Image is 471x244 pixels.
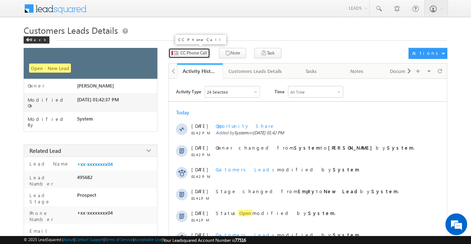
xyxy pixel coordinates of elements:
[229,67,282,76] div: Customers Leads Details
[333,166,359,172] strong: System
[216,123,275,129] span: Opportunity Share
[328,145,376,151] strong: [PERSON_NAME]
[28,228,53,234] label: Email
[294,145,320,151] strong: System
[75,237,104,242] a: Contact Support
[295,67,328,76] div: Tasks
[29,64,71,73] span: Open - New Lead
[77,83,114,89] span: [PERSON_NAME]
[216,232,277,238] span: Customers Leads
[216,188,399,194] span: Stage changed from to by .
[191,196,213,200] span: 01:41 PM
[180,50,207,56] span: CC Phone Call
[168,48,210,58] button: CC Phone Call
[238,210,252,216] span: Open
[77,192,96,198] span: Prospect
[191,131,213,135] span: 01:42 PM
[205,86,260,97] div: Owner Changed,Status Changed,Stage Changed,Source Changed,Notes & 19 more..
[28,192,74,204] label: Lead Stage
[253,130,284,135] span: [DATE] 01:42 PM
[298,188,316,194] strong: Empty
[99,190,132,200] em: Start Chat
[234,130,248,135] span: System
[63,237,74,242] a: About
[24,237,246,243] span: © 2025 LeadSquared | | | | |
[333,232,359,238] strong: System
[308,210,335,216] strong: System
[134,237,162,242] a: Acceptable Use
[191,210,208,216] span: [DATE]
[216,130,432,135] span: Added by on
[105,237,133,242] a: Terms of Service
[28,116,77,128] label: Modified By
[119,4,137,21] div: Minimize live chat window
[9,67,133,184] textarea: Type your message and hit 'Enter'
[28,160,69,167] label: Lead Name
[216,166,277,172] span: Customers Leads
[183,68,217,74] div: Activity History
[324,188,360,194] strong: New Lead
[386,67,419,76] div: Documents
[24,36,49,44] div: Back
[254,48,282,58] button: Task
[177,64,223,79] a: Activity History
[191,145,208,151] span: [DATE]
[163,237,246,243] span: Your Leadsquared Account Number is
[24,24,118,36] span: Customers Leads Details
[191,123,208,129] span: [DATE]
[216,210,336,216] span: Status modified by .
[191,166,208,172] span: [DATE]
[12,38,31,48] img: d_60004797649_company_0_60004797649
[77,210,113,216] span: +xx-xxxxxxxx04
[29,147,61,154] span: Related Lead
[235,237,246,243] span: 77516
[28,97,77,109] label: Modified On
[77,97,119,102] span: [DATE] 01:42:37 PM
[380,64,426,79] a: Documents
[290,90,305,94] div: All Time
[340,67,374,76] div: Notes
[289,64,335,79] a: Tasks
[178,37,223,42] p: CC Phone Call
[387,145,414,151] strong: System
[216,232,359,238] span: modified by
[191,188,208,194] span: [DATE]
[275,86,284,97] span: Time
[77,174,92,180] span: 495682
[371,188,398,194] strong: System
[216,166,359,172] span: modified by
[207,90,228,94] div: 24 Selected
[191,232,208,238] span: [DATE]
[77,161,113,167] a: +xx-xxxxxxxx04
[176,109,200,116] div: Today
[409,48,447,59] button: Actions
[216,145,415,151] span: Owner changed from to by .
[28,83,45,89] label: Owner
[176,86,201,97] span: Activity Type
[191,218,213,222] span: 01:41 PM
[191,174,213,179] span: 01:42 PM
[28,210,74,222] label: Phone Number
[191,152,213,157] span: 01:42 PM
[77,116,93,122] span: System
[38,38,122,48] div: Chat with us now
[28,174,74,187] label: Lead Number
[219,48,246,58] button: Note
[412,50,441,56] div: Actions
[334,64,380,79] a: Notes
[223,64,289,79] a: Customers Leads Details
